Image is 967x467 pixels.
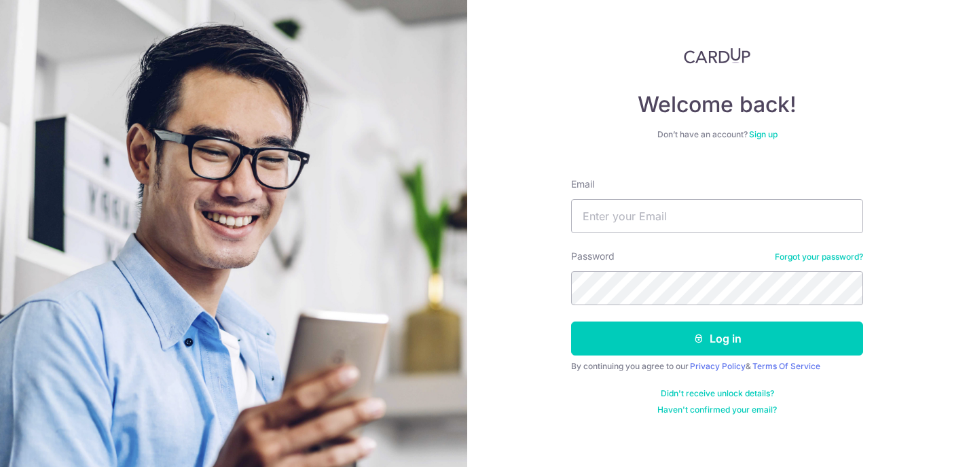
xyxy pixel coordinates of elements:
div: Don’t have an account? [571,129,863,140]
a: Haven't confirmed your email? [657,404,777,415]
a: Sign up [749,129,778,139]
h4: Welcome back! [571,91,863,118]
a: Privacy Policy [690,361,746,371]
img: CardUp Logo [684,48,750,64]
div: By continuing you agree to our & [571,361,863,372]
a: Didn't receive unlock details? [661,388,774,399]
label: Email [571,177,594,191]
input: Enter your Email [571,199,863,233]
a: Forgot your password? [775,252,863,262]
a: Terms Of Service [752,361,820,371]
label: Password [571,249,615,263]
button: Log in [571,322,863,356]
